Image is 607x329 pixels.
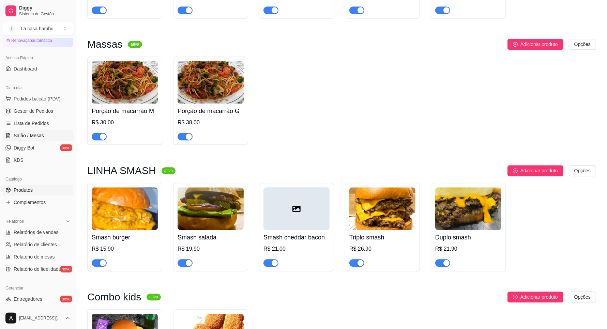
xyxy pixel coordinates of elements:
[14,132,44,139] span: Salão / Mesas
[5,219,24,224] span: Relatórios
[3,227,73,238] a: Relatórios de vendas
[178,245,244,253] div: R$ 19,90
[92,106,158,116] h4: Porção de macarrão M
[520,41,558,48] span: Adicionar produto
[87,293,141,301] h3: Combo kids
[3,82,73,93] div: Dia a dia
[569,39,596,50] button: Opções
[435,187,501,230] img: product-image
[507,292,563,302] button: Adicionar produto
[19,11,71,17] span: Sistema de Gestão
[349,233,415,242] h4: Triplo smash
[92,233,158,242] h4: Smash burger
[92,245,158,253] div: R$ 15,90
[569,292,596,302] button: Opções
[178,119,244,127] div: R$ 38,00
[507,39,563,50] button: Adicionar produto
[21,25,57,32] div: Lá casa hambu ...
[3,197,73,208] a: Complementos
[3,155,73,166] a: KDS
[162,167,176,174] sup: ativa
[3,93,73,104] button: Pedidos balcão (PDV)
[3,142,73,153] a: Diggy Botnovo
[3,306,73,317] a: Nota Fiscal (NFC-e)
[92,119,158,127] div: R$ 30,00
[3,185,73,195] a: Produtos
[3,174,73,185] div: Catálogo
[14,157,24,163] span: KDS
[14,144,34,151] span: Diggy Bot
[147,294,161,300] sup: ativa
[3,3,73,19] a: DiggySistema de Gestão
[513,168,518,173] span: plus-circle
[3,130,73,141] a: Salão / Mesas
[520,293,558,301] span: Adicionar produto
[178,61,244,104] img: product-image
[3,264,73,275] a: Relatório de fidelidadenovo
[19,5,71,11] span: Diggy
[87,40,122,48] h3: Massas
[178,187,244,230] img: product-image
[349,245,415,253] div: R$ 26,90
[520,167,558,174] span: Adicionar produto
[3,22,73,35] button: Select a team
[14,65,37,72] span: Dashboard
[574,293,591,301] span: Opções
[14,241,57,248] span: Relatório de clientes
[3,283,73,294] div: Gerenciar
[14,108,53,114] span: Gestor de Pedidos
[513,42,518,47] span: plus-circle
[19,315,62,321] span: [EMAIL_ADDRESS][DOMAIN_NAME]
[513,295,518,299] span: plus-circle
[3,63,73,74] a: Dashboard
[14,95,61,102] span: Pedidos balcão (PDV)
[3,118,73,129] a: Lista de Pedidos
[14,296,42,302] span: Entregadores
[14,253,55,260] span: Relatório de mesas
[14,266,61,272] span: Relatório de fidelidade
[507,165,563,176] button: Adicionar produto
[435,233,501,242] h4: Duplo smash
[3,239,73,250] a: Relatório de clientes
[178,233,244,242] h4: Smash salada
[263,233,330,242] h4: Smash cheddar bacon
[92,61,158,104] img: product-image
[435,245,501,253] div: R$ 21,90
[92,187,158,230] img: product-image
[349,187,415,230] img: product-image
[3,310,73,326] button: [EMAIL_ADDRESS][DOMAIN_NAME]
[3,106,73,116] a: Gestor de Pedidos
[574,41,591,48] span: Opções
[9,25,15,32] span: L
[574,167,591,174] span: Opções
[11,38,52,43] article: Renovação automática
[87,167,156,175] h3: LINHA SMASH
[14,120,49,127] span: Lista de Pedidos
[3,294,73,304] a: Entregadoresnovo
[14,187,33,193] span: Produtos
[128,41,142,48] sup: ativa
[14,199,46,206] span: Complementos
[3,52,73,63] div: Acesso Rápido
[263,245,330,253] div: R$ 21,00
[3,251,73,262] a: Relatório de mesas
[14,229,59,236] span: Relatórios de vendas
[569,165,596,176] button: Opções
[178,106,244,116] h4: Porção de macarrão G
